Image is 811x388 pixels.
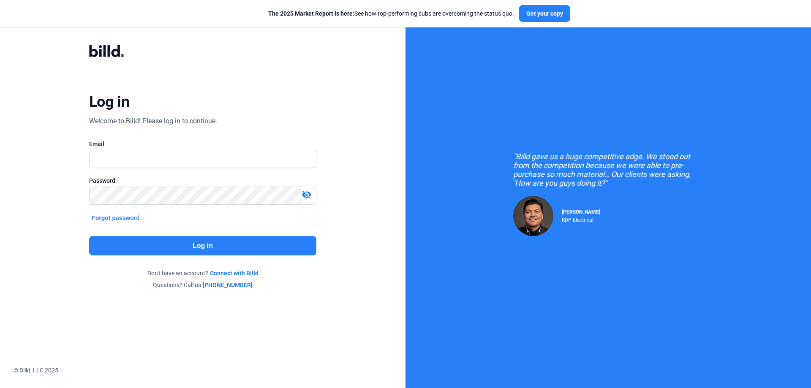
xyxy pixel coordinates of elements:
div: Questions? Call us [89,281,316,289]
a: Connect with Billd [210,269,259,277]
a: [PHONE_NUMBER] [203,281,253,289]
div: RDP Electrical [562,215,600,223]
div: "Billd gave us a huge competitive edge. We stood out from the competition because we were able to... [513,152,703,187]
img: Raul Pacheco [513,196,553,236]
mat-icon: visibility_off [302,190,312,200]
div: Email [89,140,316,148]
button: Forgot password [89,213,142,222]
div: Don't have an account? [89,269,316,277]
div: Password [89,176,316,185]
div: Log in [89,92,129,111]
button: Log in [89,236,316,255]
button: Get your copy [519,5,570,22]
span: [PERSON_NAME] [562,209,600,215]
div: Welcome to Billd! Please log in to continue. [89,116,217,126]
span: The 2025 Market Report is here: [268,10,354,17]
div: See how top-performing subs are overcoming the status quo. [268,9,514,18]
